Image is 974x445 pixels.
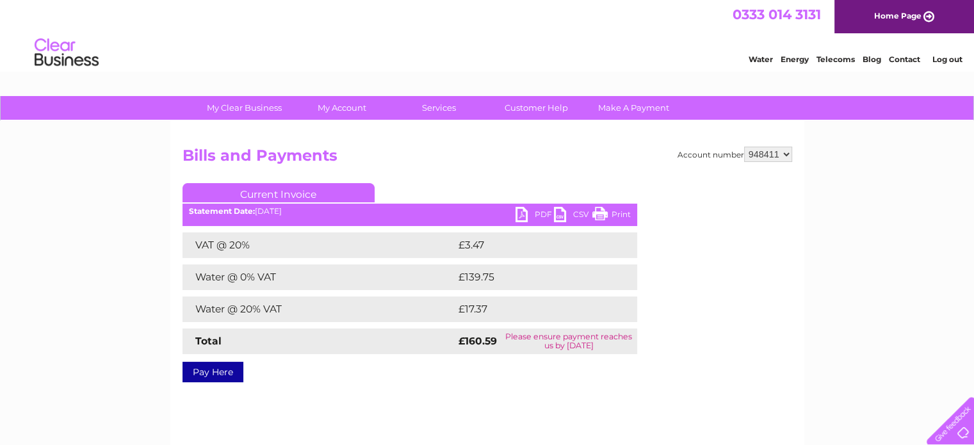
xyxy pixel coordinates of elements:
[289,96,394,120] a: My Account
[185,7,790,62] div: Clear Business is a trading name of Verastar Limited (registered in [GEOGRAPHIC_DATA] No. 3667643...
[191,96,297,120] a: My Clear Business
[183,232,455,258] td: VAT @ 20%
[183,296,455,322] td: Water @ 20% VAT
[678,147,792,162] div: Account number
[581,96,686,120] a: Make A Payment
[554,207,592,225] a: CSV
[515,207,554,225] a: PDF
[863,54,881,64] a: Blog
[816,54,855,64] a: Telecoms
[183,183,375,202] a: Current Invoice
[733,6,821,22] a: 0333 014 3131
[183,147,792,171] h2: Bills and Payments
[183,264,455,290] td: Water @ 0% VAT
[781,54,809,64] a: Energy
[455,232,607,258] td: £3.47
[889,54,920,64] a: Contact
[459,335,497,347] strong: £160.59
[932,54,962,64] a: Log out
[195,335,222,347] strong: Total
[34,33,99,72] img: logo.png
[749,54,773,64] a: Water
[189,206,255,216] b: Statement Date:
[386,96,492,120] a: Services
[501,328,637,354] td: Please ensure payment reaches us by [DATE]
[455,296,609,322] td: £17.37
[592,207,631,225] a: Print
[455,264,613,290] td: £139.75
[183,362,243,382] a: Pay Here
[183,207,637,216] div: [DATE]
[483,96,589,120] a: Customer Help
